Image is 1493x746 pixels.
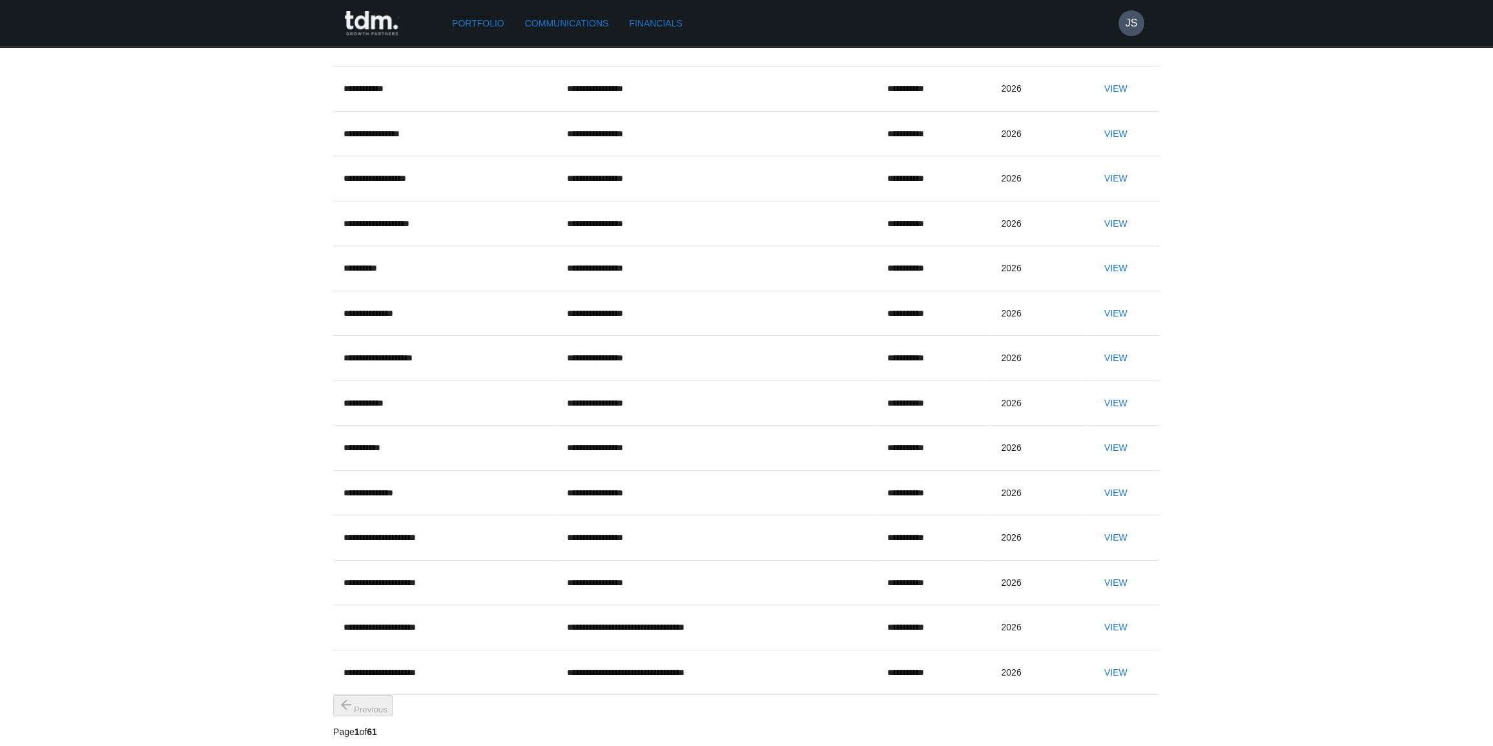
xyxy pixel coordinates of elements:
b: 1 [355,727,360,737]
td: 2026 [991,67,1084,112]
a: Portfolio [447,12,510,36]
td: 2026 [991,470,1084,515]
td: 2026 [991,650,1084,695]
button: View [1095,77,1137,101]
td: 2026 [991,201,1084,246]
td: 2026 [991,560,1084,605]
button: View [1095,212,1137,236]
button: View [1095,122,1137,146]
td: 2026 [991,605,1084,650]
h6: JS [1126,16,1138,31]
b: 61 [367,727,377,737]
button: View [1095,167,1137,191]
a: Financials [624,12,687,36]
td: 2026 [991,291,1084,336]
button: View [1095,661,1137,685]
td: 2026 [991,426,1084,471]
button: JS [1118,10,1144,36]
td: 2026 [991,156,1084,202]
a: Communications [520,12,614,36]
button: View [1095,391,1137,415]
p: Page of [333,725,393,739]
td: 2026 [991,111,1084,156]
button: View [1095,436,1137,460]
button: View [1095,256,1137,280]
button: previous page [333,695,393,716]
td: 2026 [991,380,1084,426]
button: View [1095,616,1137,639]
td: 2026 [991,246,1084,291]
button: View [1095,571,1137,595]
button: View [1095,526,1137,550]
button: View [1095,302,1137,326]
td: 2026 [991,336,1084,381]
td: 2026 [991,515,1084,561]
button: View [1095,346,1137,370]
button: View [1095,481,1137,505]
